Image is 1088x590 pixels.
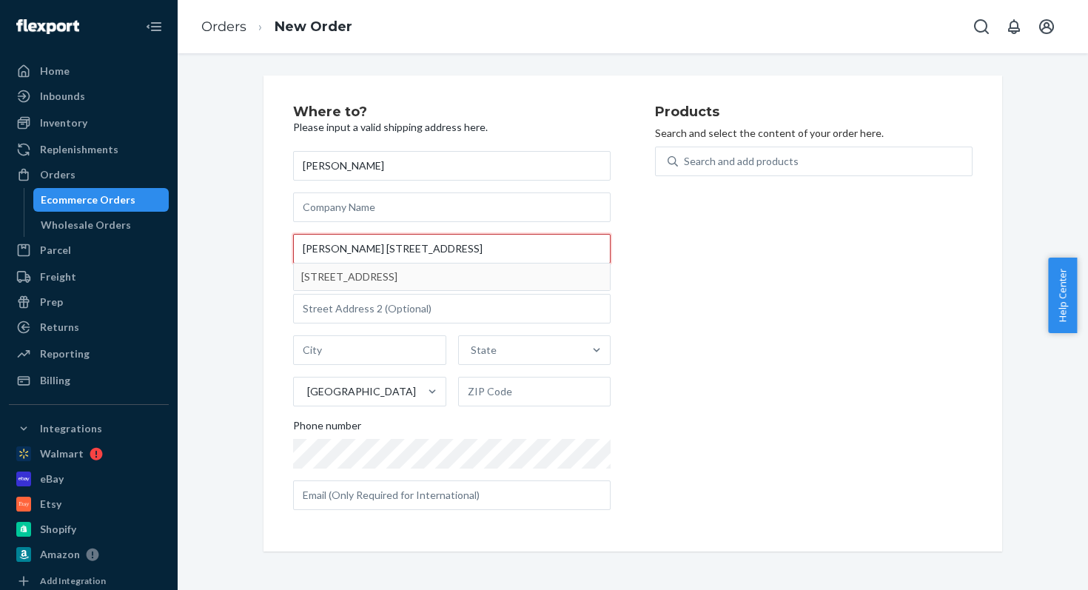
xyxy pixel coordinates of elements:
a: Orders [9,163,169,187]
div: Home [40,64,70,78]
input: Email (Only Required for International) [293,480,611,510]
h2: Where to? [293,105,611,120]
a: eBay [9,467,169,491]
div: Returns [40,320,79,335]
ol: breadcrumbs [189,5,364,49]
a: Prep [9,290,169,314]
a: Returns [9,315,169,339]
div: Prep [40,295,63,309]
button: Close Navigation [139,12,169,41]
input: ZIP Code [458,377,611,406]
a: Billing [9,369,169,392]
button: Open account menu [1032,12,1061,41]
input: Street Address 2 (Optional) [293,294,611,324]
div: Freight [40,269,76,284]
div: State [471,343,497,358]
input: Company Name [293,192,611,222]
div: Walmart [40,446,84,461]
div: Add Integration [40,574,106,587]
div: Parcel [40,243,71,258]
a: Amazon [9,543,169,566]
button: Help Center [1048,258,1077,333]
a: Add Integration [9,572,169,590]
a: Home [9,59,169,83]
div: Reporting [40,346,90,361]
p: Please input a valid shipping address here. [293,120,611,135]
img: Flexport logo [16,19,79,34]
a: Walmart [9,442,169,466]
a: Replenishments [9,138,169,161]
a: New Order [275,19,352,35]
a: Etsy [9,492,169,516]
div: Ecommerce Orders [41,192,135,207]
div: Search and add products [684,154,799,169]
div: Replenishments [40,142,118,157]
div: Amazon [40,547,80,562]
button: Open Search Box [967,12,996,41]
div: Shopify [40,522,76,537]
a: Reporting [9,342,169,366]
a: Freight [9,265,169,289]
div: Integrations [40,421,102,436]
span: Phone number [293,418,361,439]
div: Orders [40,167,75,182]
a: Ecommerce Orders [33,188,169,212]
button: Integrations [9,417,169,440]
a: Shopify [9,517,169,541]
input: First & Last Name [293,151,611,181]
div: Billing [40,373,70,388]
input: [STREET_ADDRESS] Street1 cannot exceed 35 characters [293,234,611,264]
a: Parcel [9,238,169,262]
input: [GEOGRAPHIC_DATA] [306,384,307,399]
div: Wholesale Orders [41,218,131,232]
div: Inbounds [40,89,85,104]
div: [GEOGRAPHIC_DATA] [307,384,416,399]
p: Search and select the content of your order here. [655,126,973,141]
a: Inventory [9,111,169,135]
input: City [293,335,446,365]
h2: Products [655,105,973,120]
a: Inbounds [9,84,169,108]
a: Wholesale Orders [33,213,169,237]
button: Open notifications [999,12,1029,41]
div: Inventory [40,115,87,130]
a: Orders [201,19,246,35]
div: eBay [40,472,64,486]
div: [STREET_ADDRESS] [301,264,602,290]
div: Etsy [40,497,61,512]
